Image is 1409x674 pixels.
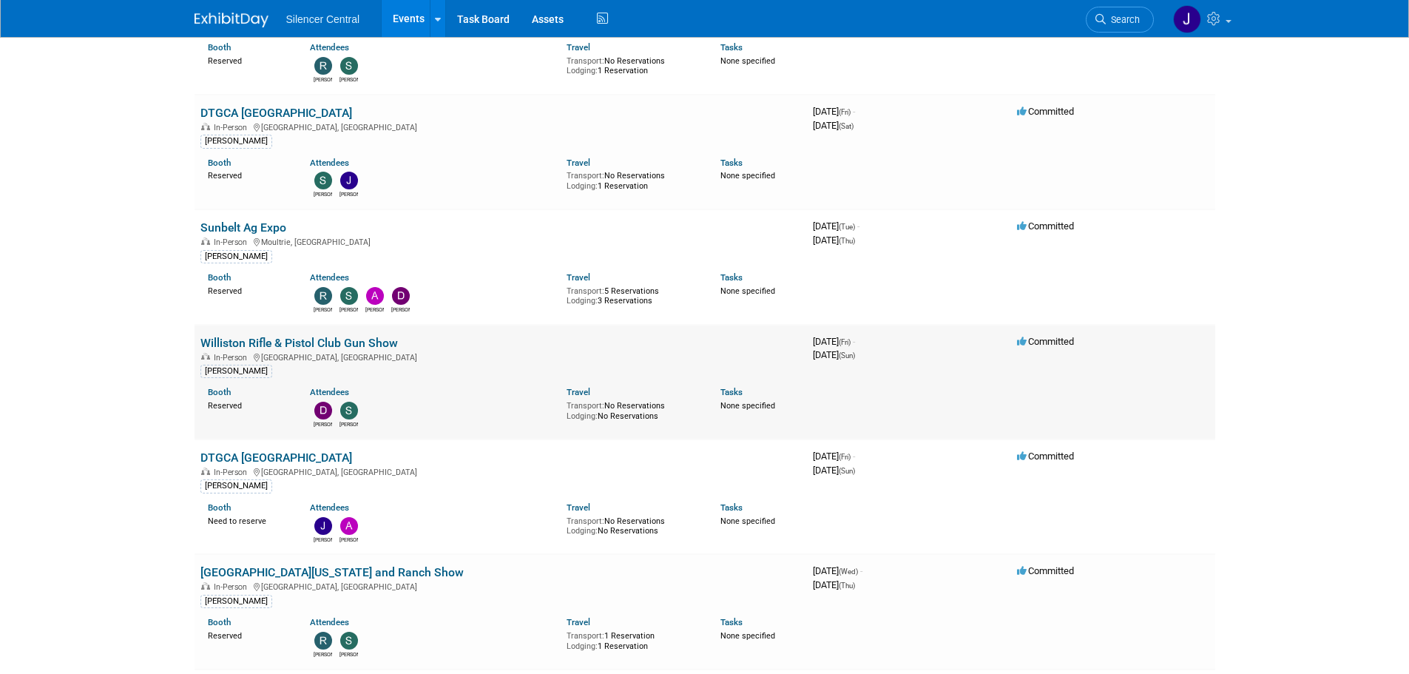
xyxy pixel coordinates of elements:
a: Tasks [720,502,743,513]
span: None specified [720,286,775,296]
span: - [860,565,862,576]
div: Moultrie, [GEOGRAPHIC_DATA] [200,235,801,247]
img: Sarah Young [340,57,358,75]
a: Tasks [720,272,743,283]
div: Rob Young [314,305,332,314]
div: Andrew Sorenson [339,535,358,544]
span: Lodging: [567,641,598,651]
a: Tasks [720,42,743,53]
span: None specified [720,631,775,641]
span: [DATE] [813,336,855,347]
span: Committed [1017,106,1074,117]
span: Transport: [567,631,604,641]
div: Reserved [208,628,288,641]
div: [PERSON_NAME] [200,365,272,378]
img: Andrew Sorenson [340,517,358,535]
div: Need to reserve [208,513,288,527]
span: Transport: [567,401,604,411]
span: None specified [720,56,775,66]
img: Rob Young [314,57,332,75]
div: Steve Phillips [314,189,332,198]
div: Steve Phillips [339,419,358,428]
span: Transport: [567,286,604,296]
div: Justin Armstrong [339,189,358,198]
div: Reserved [208,168,288,181]
span: (Sat) [839,122,854,130]
span: [DATE] [813,220,859,232]
div: [GEOGRAPHIC_DATA], [GEOGRAPHIC_DATA] [200,121,801,132]
div: No Reservations No Reservations [567,398,698,421]
div: No Reservations No Reservations [567,513,698,536]
a: Attendees [310,158,349,168]
span: (Sun) [839,467,855,475]
span: Committed [1017,336,1074,347]
a: Booth [208,617,231,627]
a: Attendees [310,502,349,513]
div: Dean Woods [391,305,410,314]
a: Sunbelt Ag Expo [200,220,286,235]
div: [GEOGRAPHIC_DATA], [GEOGRAPHIC_DATA] [200,465,801,477]
a: Booth [208,272,231,283]
span: - [853,451,855,462]
span: [DATE] [813,106,855,117]
span: None specified [720,401,775,411]
img: Sarah Young [340,287,358,305]
img: Steve Phillips [340,402,358,419]
span: (Thu) [839,582,855,590]
div: No Reservations 1 Reservation [567,168,698,191]
div: Sarah Young [339,305,358,314]
img: In-Person Event [201,237,210,245]
img: Rob Young [314,287,332,305]
span: In-Person [214,237,251,247]
a: Travel [567,387,590,397]
a: Booth [208,158,231,168]
div: Reserved [208,398,288,411]
span: [DATE] [813,565,862,576]
a: DTGCA [GEOGRAPHIC_DATA] [200,451,352,465]
span: Lodging: [567,296,598,306]
img: ExhibitDay [195,13,268,27]
a: Attendees [310,617,349,627]
span: Lodging: [567,181,598,191]
span: Transport: [567,171,604,181]
img: In-Person Event [201,582,210,590]
span: [DATE] [813,120,854,131]
img: In-Person Event [201,123,210,130]
span: In-Person [214,123,251,132]
div: Sarah Young [339,650,358,658]
span: Transport: [567,56,604,66]
a: Booth [208,502,231,513]
span: Search [1106,14,1140,25]
a: Williston Rifle & Pistol Club Gun Show [200,336,398,350]
span: [DATE] [813,349,855,360]
span: (Thu) [839,237,855,245]
span: - [857,220,859,232]
img: Sarah Young [340,632,358,650]
a: Tasks [720,387,743,397]
span: Committed [1017,220,1074,232]
img: Jessica Crawford [1173,5,1201,33]
img: In-Person Event [201,468,210,475]
a: Travel [567,272,590,283]
span: - [853,336,855,347]
img: In-Person Event [201,353,210,360]
span: (Tue) [839,223,855,231]
span: [DATE] [813,465,855,476]
span: (Sun) [839,351,855,360]
a: Attendees [310,387,349,397]
span: In-Person [214,468,251,477]
span: None specified [720,516,775,526]
span: [DATE] [813,579,855,590]
a: Attendees [310,42,349,53]
span: Committed [1017,565,1074,576]
div: Dayla Hughes [314,419,332,428]
a: Travel [567,502,590,513]
a: Booth [208,42,231,53]
span: (Wed) [839,567,858,576]
div: 5 Reservations 3 Reservations [567,283,698,306]
span: In-Person [214,353,251,363]
span: - [853,106,855,117]
span: Transport: [567,516,604,526]
a: Attendees [310,272,349,283]
span: (Fri) [839,338,851,346]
